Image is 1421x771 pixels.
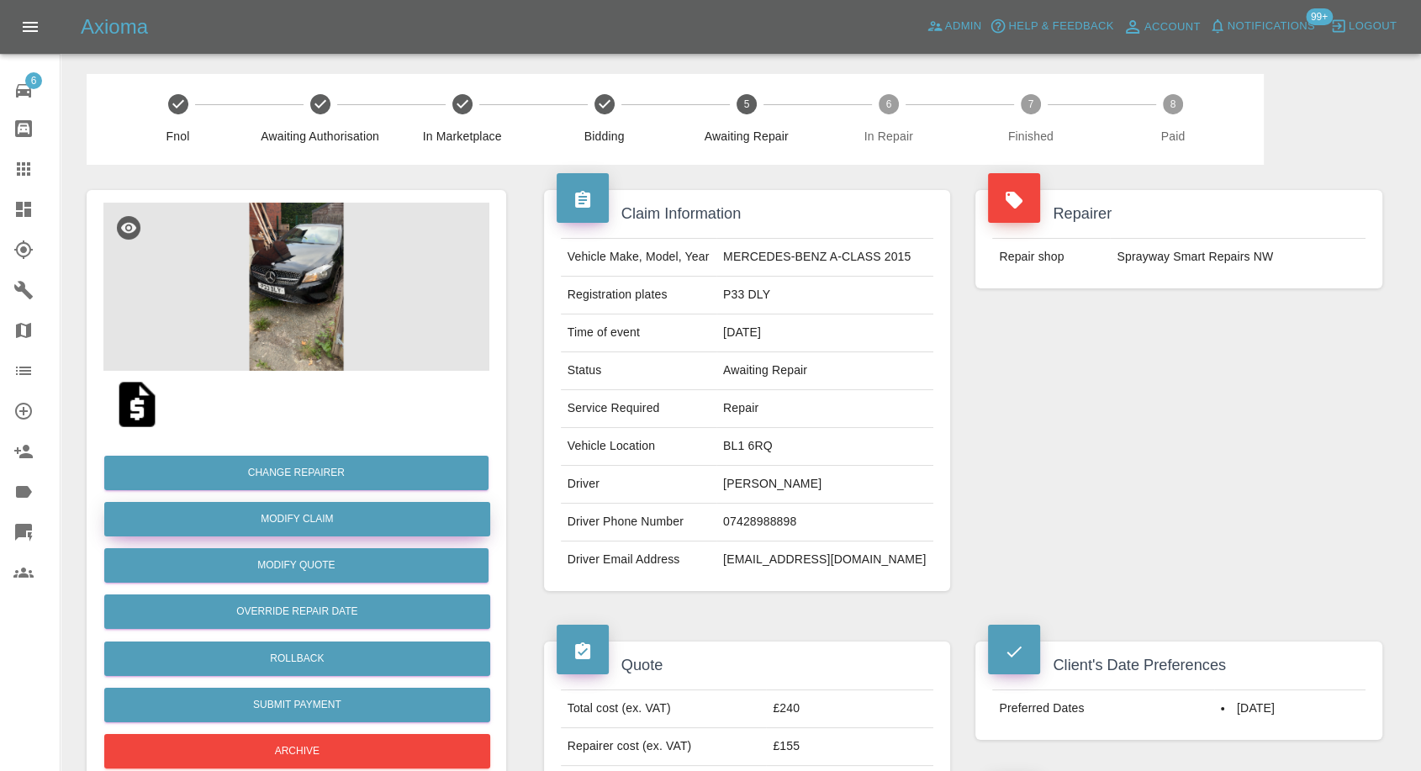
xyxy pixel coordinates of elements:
[104,688,490,722] button: Submit Payment
[561,352,716,390] td: Status
[716,504,933,541] td: 07428988898
[988,203,1370,225] h4: Repairer
[824,128,953,145] span: In Repair
[561,314,716,352] td: Time of event
[1108,128,1237,145] span: Paid
[1027,98,1033,110] text: 7
[766,728,933,766] td: £155
[1205,13,1319,40] button: Notifications
[104,642,490,676] button: Rollback
[104,734,490,768] button: Archive
[716,390,933,428] td: Repair
[81,13,148,40] h5: Axioma
[945,17,982,36] span: Admin
[1110,239,1366,276] td: Sprayway Smart Repairs NW
[885,98,891,110] text: 6
[561,390,716,428] td: Service Required
[1221,700,1359,717] li: [DATE]
[716,428,933,466] td: BL1 6RQ
[561,504,716,541] td: Driver Phone Number
[256,128,384,145] span: Awaiting Authorisation
[985,13,1117,40] button: Help & Feedback
[1008,17,1113,36] span: Help & Feedback
[561,277,716,314] td: Registration plates
[988,654,1370,677] h4: Client's Date Preferences
[104,548,489,583] button: Modify Quote
[992,690,1214,727] td: Preferred Dates
[561,728,767,766] td: Repairer cost (ex. VAT)
[561,239,716,277] td: Vehicle Make, Model, Year
[540,128,668,145] span: Bidding
[716,466,933,504] td: [PERSON_NAME]
[110,378,164,431] img: qt_1Ry8W4A4aDea5wMjyoA6QIBo
[10,7,50,47] button: Open drawer
[716,352,933,390] td: Awaiting Repair
[922,13,986,40] a: Admin
[561,466,716,504] td: Driver
[25,72,42,89] span: 6
[557,654,938,677] h4: Quote
[716,314,933,352] td: [DATE]
[104,502,490,536] a: Modify Claim
[1306,8,1333,25] span: 99+
[766,690,933,728] td: £240
[561,690,767,728] td: Total cost (ex. VAT)
[1326,13,1401,40] button: Logout
[561,541,716,578] td: Driver Email Address
[104,594,490,629] button: Override Repair Date
[1118,13,1205,40] a: Account
[114,128,242,145] span: Fnol
[1170,98,1176,110] text: 8
[1144,18,1201,37] span: Account
[1349,17,1397,36] span: Logout
[743,98,749,110] text: 5
[966,128,1095,145] span: Finished
[716,277,933,314] td: P33 DLY
[561,428,716,466] td: Vehicle Location
[398,128,526,145] span: In Marketplace
[716,239,933,277] td: MERCEDES-BENZ A-CLASS 2015
[104,456,489,490] button: Change Repairer
[103,203,489,371] img: 19be9557-f148-432f-85e2-d8d422bb835f
[1228,17,1315,36] span: Notifications
[716,541,933,578] td: [EMAIL_ADDRESS][DOMAIN_NAME]
[992,239,1110,276] td: Repair shop
[682,128,811,145] span: Awaiting Repair
[557,203,938,225] h4: Claim Information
